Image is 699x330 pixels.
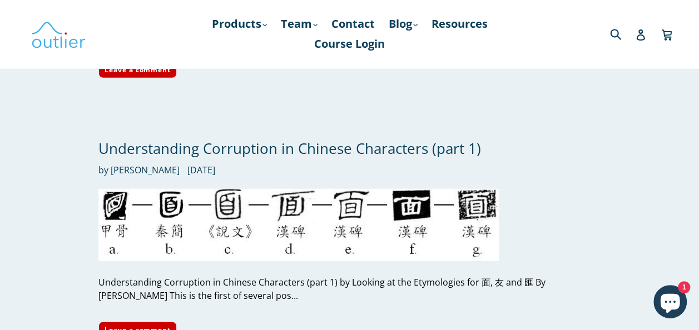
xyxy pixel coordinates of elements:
[98,163,180,177] span: by [PERSON_NAME]
[98,138,481,158] a: Understanding Corruption in Chinese Characters (part 1)
[426,14,493,34] a: Resources
[98,62,177,78] a: Leave a comment
[206,14,272,34] a: Products
[607,22,638,45] input: Search
[383,14,423,34] a: Blog
[650,285,690,321] inbox-online-store-chat: Shopify online store chat
[326,14,380,34] a: Contact
[275,14,323,34] a: Team
[31,18,86,50] img: Outlier Linguistics
[98,189,499,261] img: Understanding Corruption in Chinese Characters (part 1)
[98,276,601,302] div: Understanding Corruption in Chinese Characters (part 1) by Looking at the Etymologies for 面, 友 an...
[187,164,215,176] time: [DATE]
[309,34,390,54] a: Course Login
